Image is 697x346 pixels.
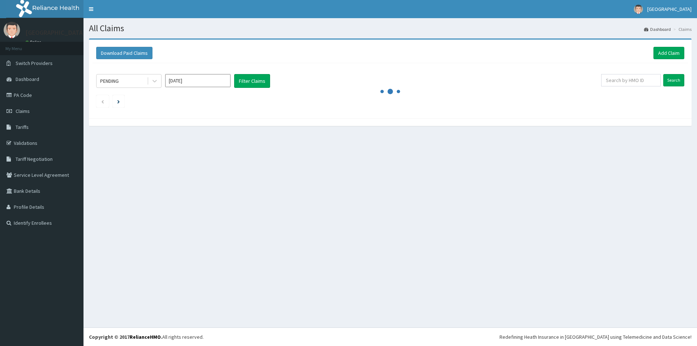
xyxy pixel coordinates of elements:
span: Claims [16,108,30,114]
a: RelianceHMO [130,334,161,340]
div: Redefining Heath Insurance in [GEOGRAPHIC_DATA] using Telemedicine and Data Science! [500,333,692,341]
span: Tariffs [16,124,29,130]
span: Dashboard [16,76,39,82]
li: Claims [672,26,692,32]
svg: audio-loading [379,81,401,102]
input: Search by HMO ID [601,74,661,86]
span: Tariff Negotiation [16,156,53,162]
a: Dashboard [644,26,671,32]
p: [GEOGRAPHIC_DATA] [25,29,85,36]
footer: All rights reserved. [83,327,697,346]
input: Search [663,74,684,86]
input: Select Month and Year [165,74,231,87]
h1: All Claims [89,24,692,33]
button: Download Paid Claims [96,47,152,59]
button: Filter Claims [234,74,270,88]
img: User Image [634,5,643,14]
a: Next page [117,98,120,105]
span: Switch Providers [16,60,53,66]
span: [GEOGRAPHIC_DATA] [647,6,692,12]
strong: Copyright © 2017 . [89,334,162,340]
a: Add Claim [653,47,684,59]
a: Previous page [101,98,104,105]
img: User Image [4,22,20,38]
a: Online [25,40,43,45]
div: PENDING [100,77,119,85]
